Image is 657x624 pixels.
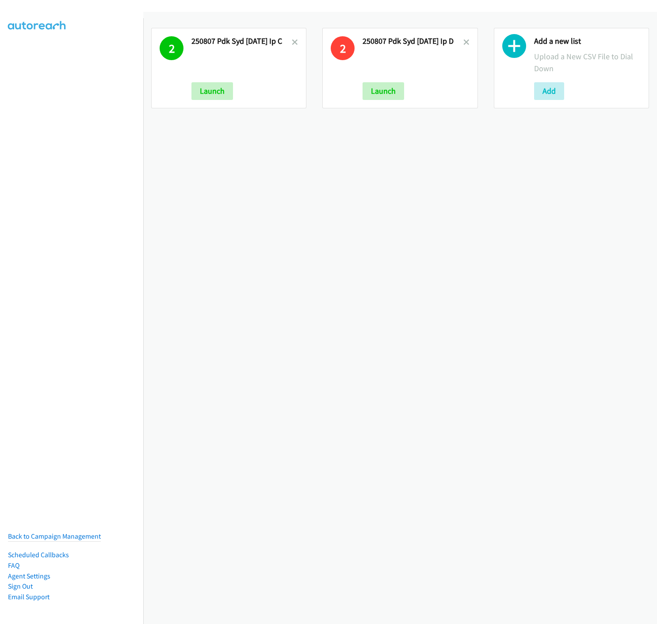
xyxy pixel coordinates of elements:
[160,36,183,60] h1: 2
[8,593,50,601] a: Email Support
[191,36,292,46] h2: 250807 Pdk Syd [DATE] Ip C
[331,36,355,60] h1: 2
[8,561,19,570] a: FAQ
[191,82,233,100] button: Launch
[534,50,641,74] p: Upload a New CSV File to Dial Down
[534,82,564,100] button: Add
[8,551,69,559] a: Scheduled Callbacks
[8,582,33,590] a: Sign Out
[8,532,101,540] a: Back to Campaign Management
[8,572,50,580] a: Agent Settings
[363,82,404,100] button: Launch
[363,36,463,46] h2: 250807 Pdk Syd [DATE] Ip D
[534,36,641,46] h2: Add a new list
